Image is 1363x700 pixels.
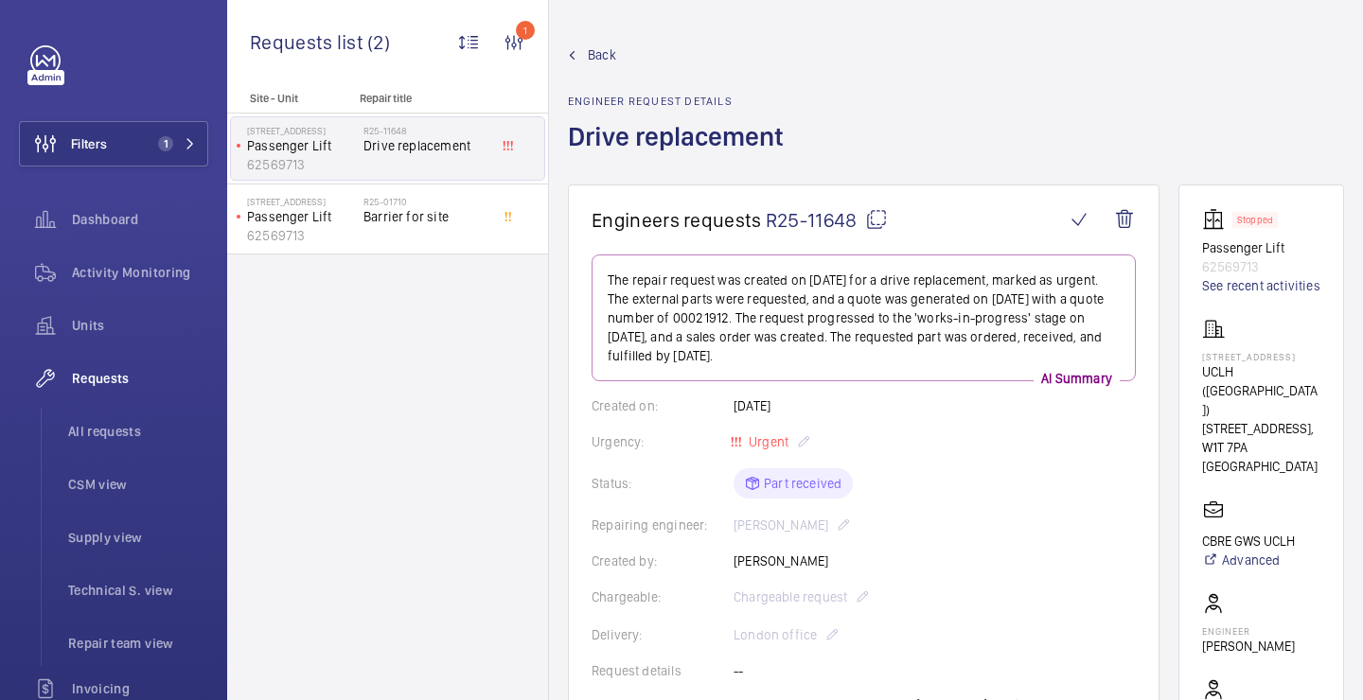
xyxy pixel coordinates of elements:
[68,528,208,547] span: Supply view
[1237,217,1273,223] p: Stopped
[247,226,356,245] p: 62569713
[19,121,208,166] button: Filters1
[363,125,488,136] h2: R25-11648
[68,475,208,494] span: CSM view
[592,208,762,232] span: Engineers requests
[1202,532,1295,551] p: CBRE GWS UCLH
[72,679,208,698] span: Invoicing
[1034,369,1120,388] p: AI Summary
[247,125,356,136] p: [STREET_ADDRESS]
[1202,276,1320,295] a: See recent activities
[72,263,208,282] span: Activity Monitoring
[71,134,107,153] span: Filters
[1202,257,1320,276] p: 62569713
[247,196,356,207] p: [STREET_ADDRESS]
[360,92,485,105] p: Repair title
[227,92,352,105] p: Site - Unit
[72,210,208,229] span: Dashboard
[72,316,208,335] span: Units
[247,136,356,155] p: Passenger Lift
[68,634,208,653] span: Repair team view
[363,196,488,207] h2: R25-01710
[1202,362,1320,438] p: UCLH ([GEOGRAPHIC_DATA]) [STREET_ADDRESS],
[1202,551,1295,569] a: Advanced
[247,155,356,174] p: 62569713
[1202,208,1232,231] img: elevator.svg
[568,95,795,108] h2: Engineer request details
[363,136,488,155] span: Drive replacement
[1202,351,1320,362] p: [STREET_ADDRESS]
[68,581,208,600] span: Technical S. view
[1202,625,1295,637] p: Engineer
[608,271,1120,365] p: The repair request was created on [DATE] for a drive replacement, marked as urgent. The external ...
[568,119,795,184] h1: Drive replacement
[766,208,888,232] span: R25-11648
[588,45,616,64] span: Back
[250,30,367,54] span: Requests list
[158,136,173,151] span: 1
[68,422,208,441] span: All requests
[1202,238,1320,257] p: Passenger Lift
[1202,438,1320,476] p: W1T 7PA [GEOGRAPHIC_DATA]
[363,207,488,226] span: Barrier for site
[247,207,356,226] p: Passenger Lift
[1202,637,1295,656] p: [PERSON_NAME]
[72,369,208,388] span: Requests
